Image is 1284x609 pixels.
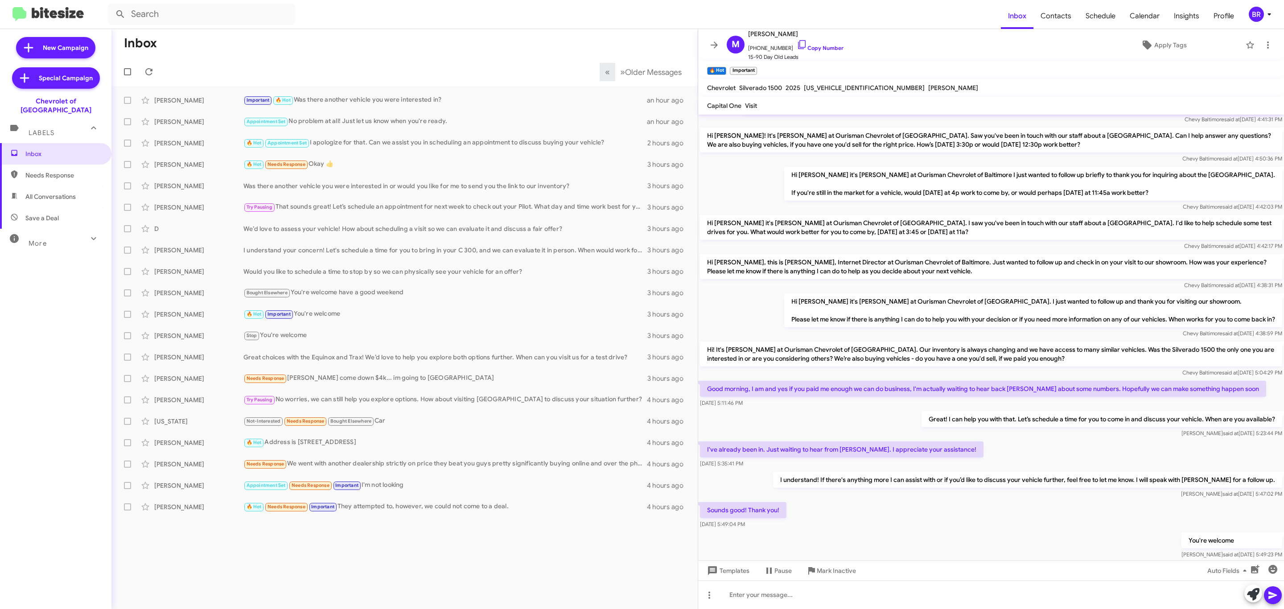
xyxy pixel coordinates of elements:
[748,53,844,62] span: 15-90 Day Old Leads
[25,192,76,201] span: All Conversations
[647,160,691,169] div: 3 hours ago
[247,504,262,510] span: 🔥 Hot
[311,504,334,510] span: Important
[243,437,647,448] div: Address is [STREET_ADDRESS]
[25,214,59,222] span: Save a Deal
[647,117,691,126] div: an hour ago
[267,161,305,167] span: Needs Response
[647,395,691,404] div: 4 hours ago
[700,460,743,467] span: [DATE] 5:35:41 PM
[243,202,647,212] div: That sounds great! Let’s schedule an appointment for next week to check out your Pilot. What day ...
[154,331,243,340] div: [PERSON_NAME]
[243,224,647,233] div: We’d love to assess your vehicle! How about scheduling a visit so we can evaluate it and discuss ...
[1154,37,1187,53] span: Apply Tags
[1241,7,1274,22] button: BR
[247,333,257,338] span: Stop
[1167,3,1206,29] a: Insights
[1223,430,1239,436] span: said at
[1222,330,1238,337] span: said at
[1123,3,1167,29] a: Calendar
[1222,203,1238,210] span: said at
[1224,282,1239,288] span: said at
[647,353,691,362] div: 3 hours ago
[700,502,786,518] p: Sounds good! Thank you!
[154,224,243,233] div: D
[620,66,625,78] span: »
[700,399,743,406] span: [DATE] 5:11:46 PM
[25,171,101,180] span: Needs Response
[647,310,691,319] div: 3 hours ago
[1184,243,1282,249] span: Chevy Baltimore [DATE] 4:42:17 PM
[243,502,647,512] div: They attempted to, however, we could not come to a deal.
[154,267,243,276] div: [PERSON_NAME]
[817,563,856,579] span: Mark Inactive
[154,481,243,490] div: [PERSON_NAME]
[1249,7,1264,22] div: BR
[1086,37,1241,53] button: Apply Tags
[647,438,691,447] div: 4 hours ago
[243,116,647,127] div: No problem at all! Just let us know when you're ready.
[1033,3,1078,29] a: Contacts
[928,84,978,92] span: [PERSON_NAME]
[1222,490,1238,497] span: said at
[243,330,647,341] div: You're welcome
[700,381,1266,397] p: Good morning, I am and yes if you paid me enough we can do business, I'm actually waiting to hear...
[1207,563,1250,579] span: Auto Fields
[1223,551,1239,558] span: said at
[700,521,745,527] span: [DATE] 5:49:04 PM
[243,373,647,383] div: [PERSON_NAME] come down $4k... im going to [GEOGRAPHIC_DATA]
[243,181,647,190] div: Was there another vehicle you were interested in or would you like for me to send you the link to...
[784,293,1282,327] p: Hi [PERSON_NAME] it's [PERSON_NAME] at Ourisman Chevrolet of [GEOGRAPHIC_DATA]. I just wanted to ...
[154,438,243,447] div: [PERSON_NAME]
[292,482,329,488] span: Needs Response
[29,129,54,137] span: Labels
[647,246,691,255] div: 3 hours ago
[154,460,243,469] div: [PERSON_NAME]
[243,95,647,105] div: Was there another vehicle you were interested in?
[154,374,243,383] div: [PERSON_NAME]
[243,480,647,490] div: I'm not looking
[799,563,863,579] button: Mark Inactive
[700,128,1282,152] p: Hi [PERSON_NAME]! It's [PERSON_NAME] at Ourisman Chevrolet of [GEOGRAPHIC_DATA]. Saw you've been ...
[1181,551,1282,558] span: [PERSON_NAME] [DATE] 5:49:23 PM
[267,504,305,510] span: Needs Response
[647,267,691,276] div: 3 hours ago
[707,84,736,92] span: Chevrolet
[330,418,371,424] span: Bought Elsewhere
[267,140,307,146] span: Appointment Set
[1182,155,1282,162] span: Chevy Baltimore [DATE] 4:50:36 PM
[39,74,93,82] span: Special Campaign
[1078,3,1123,29] span: Schedule
[1001,3,1033,29] a: Inbox
[698,563,757,579] button: Templates
[124,36,157,50] h1: Inbox
[25,149,101,158] span: Inbox
[647,96,691,105] div: an hour ago
[243,309,647,319] div: You're welcome
[786,84,800,92] span: 2025
[745,102,757,110] span: Visit
[247,97,270,103] span: Important
[287,418,325,424] span: Needs Response
[243,395,647,405] div: No worries, we can still help you explore options. How about visiting [GEOGRAPHIC_DATA] to discus...
[700,342,1282,366] p: Hi! It's [PERSON_NAME] at Ourisman Chevrolet of [GEOGRAPHIC_DATA]. Our inventory is always changi...
[154,117,243,126] div: [PERSON_NAME]
[707,102,741,110] span: Capital One
[797,45,844,51] a: Copy Number
[700,441,984,457] p: I've already been in. Just waiting to hear from [PERSON_NAME]. I appreciate your assistance!
[154,203,243,212] div: [PERSON_NAME]
[154,288,243,297] div: [PERSON_NAME]
[1181,490,1282,497] span: [PERSON_NAME] [DATE] 5:47:02 PM
[647,502,691,511] div: 4 hours ago
[739,84,782,92] span: Silverado 1500
[154,96,243,105] div: [PERSON_NAME]
[29,239,47,247] span: More
[1181,430,1282,436] span: [PERSON_NAME] [DATE] 5:23:44 PM
[647,139,691,148] div: 2 hours ago
[732,37,740,52] span: M
[647,224,691,233] div: 3 hours ago
[615,63,687,81] button: Next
